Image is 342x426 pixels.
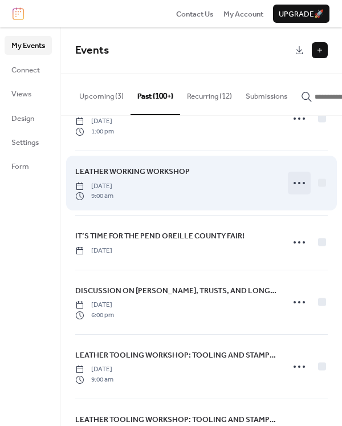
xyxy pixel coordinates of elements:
[75,181,113,192] span: [DATE]
[75,414,276,425] span: LEATHER TOOLING WORKSHOP: TOOLING AND STAMPING
[5,109,52,127] a: Design
[75,350,276,361] span: LEATHER TOOLING WORKSHOP: TOOLING AND STAMPING
[75,364,113,375] span: [DATE]
[75,40,109,61] span: Events
[176,9,214,20] span: Contact Us
[13,7,24,20] img: logo
[75,349,276,362] a: LEATHER TOOLING WORKSHOP: TOOLING AND STAMPING
[11,64,40,76] span: Connect
[75,285,276,297] a: DISCUSSION ON [PERSON_NAME], TRUSTS, AND LONG-TERM CARE
[75,127,114,137] span: 1:00 pm
[75,191,113,201] span: 9:00 am
[5,60,52,79] a: Connect
[75,230,245,242] a: IT’S TIME FOR THE PEND OREILLE COUNTY FAIR!
[279,9,324,20] span: Upgrade 🚀
[11,161,29,172] span: Form
[223,9,263,20] span: My Account
[11,113,34,124] span: Design
[75,310,114,320] span: 6:00 pm
[11,137,39,148] span: Settings
[75,116,114,127] span: [DATE]
[5,157,52,175] a: Form
[11,88,31,100] span: Views
[72,74,131,113] button: Upcoming (3)
[239,74,294,113] button: Submissions
[223,8,263,19] a: My Account
[75,246,112,256] span: [DATE]
[131,74,180,115] button: Past (100+)
[75,375,113,385] span: 9:00 am
[5,84,52,103] a: Views
[5,133,52,151] a: Settings
[75,166,190,177] span: LEATHER WORKING WORKSHOP
[75,165,190,178] a: LEATHER WORKING WORKSHOP
[180,74,239,113] button: Recurring (12)
[273,5,329,23] button: Upgrade🚀
[75,413,276,426] a: LEATHER TOOLING WORKSHOP: TOOLING AND STAMPING
[176,8,214,19] a: Contact Us
[5,36,52,54] a: My Events
[75,300,114,310] span: [DATE]
[11,40,45,51] span: My Events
